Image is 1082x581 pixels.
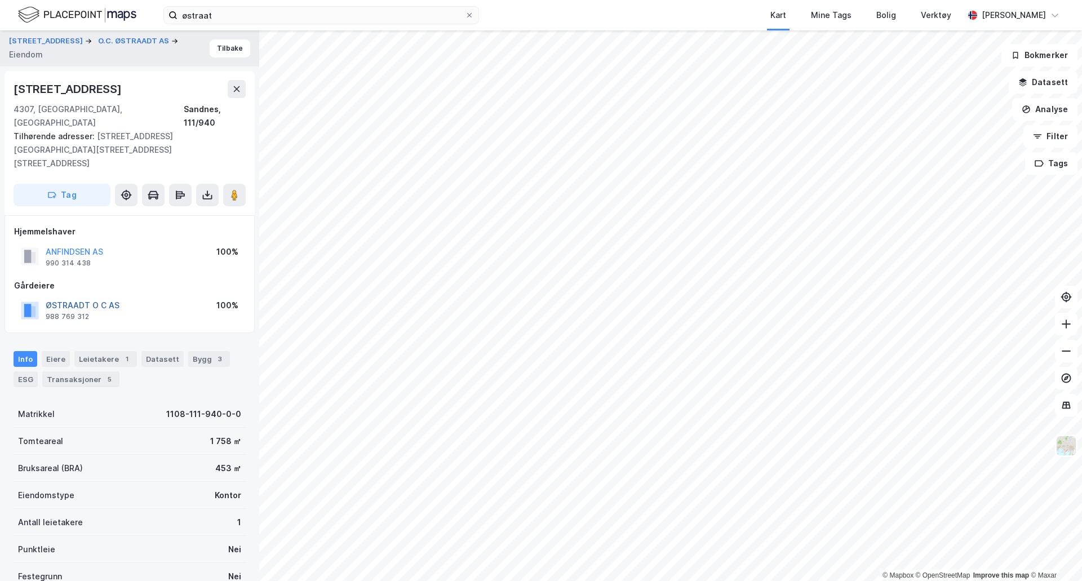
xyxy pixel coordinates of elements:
[14,103,184,130] div: 4307, [GEOGRAPHIC_DATA], [GEOGRAPHIC_DATA]
[9,36,85,47] button: [STREET_ADDRESS]
[973,571,1029,579] a: Improve this map
[1001,44,1077,66] button: Bokmerker
[216,299,238,312] div: 100%
[1026,527,1082,581] iframe: Chat Widget
[1025,152,1077,175] button: Tags
[1023,125,1077,148] button: Filter
[14,279,245,292] div: Gårdeiere
[228,543,241,556] div: Nei
[14,184,110,206] button: Tag
[214,353,225,365] div: 3
[18,462,83,475] div: Bruksareal (BRA)
[916,571,970,579] a: OpenStreetMap
[215,462,241,475] div: 453 ㎡
[18,434,63,448] div: Tomteareal
[14,351,37,367] div: Info
[178,7,465,24] input: Søk på adresse, matrikkel, gårdeiere, leietakere eller personer
[46,259,91,268] div: 990 314 438
[883,571,914,579] a: Mapbox
[14,371,38,387] div: ESG
[921,8,951,22] div: Verktøy
[237,516,241,529] div: 1
[14,225,245,238] div: Hjemmelshaver
[216,245,238,259] div: 100%
[210,434,241,448] div: 1 758 ㎡
[18,543,55,556] div: Punktleie
[770,8,786,22] div: Kart
[14,80,124,98] div: [STREET_ADDRESS]
[811,8,852,22] div: Mine Tags
[18,5,136,25] img: logo.f888ab2527a4732fd821a326f86c7f29.svg
[46,312,89,321] div: 988 769 312
[14,130,237,170] div: [STREET_ADDRESS][GEOGRAPHIC_DATA][STREET_ADDRESS][STREET_ADDRESS]
[74,351,137,367] div: Leietakere
[1026,527,1082,581] div: Kontrollprogram for chat
[184,103,246,130] div: Sandnes, 111/940
[42,371,119,387] div: Transaksjoner
[166,407,241,421] div: 1108-111-940-0-0
[14,131,97,141] span: Tilhørende adresser:
[121,353,132,365] div: 1
[982,8,1046,22] div: [PERSON_NAME]
[215,489,241,502] div: Kontor
[1009,71,1077,94] button: Datasett
[98,36,171,47] button: O.C. ØSTRAADT AS
[188,351,230,367] div: Bygg
[1056,435,1077,456] img: Z
[141,351,184,367] div: Datasett
[9,48,43,61] div: Eiendom
[876,8,896,22] div: Bolig
[1012,98,1077,121] button: Analyse
[210,39,250,57] button: Tilbake
[18,516,83,529] div: Antall leietakere
[42,351,70,367] div: Eiere
[18,489,74,502] div: Eiendomstype
[104,374,115,385] div: 5
[18,407,55,421] div: Matrikkel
